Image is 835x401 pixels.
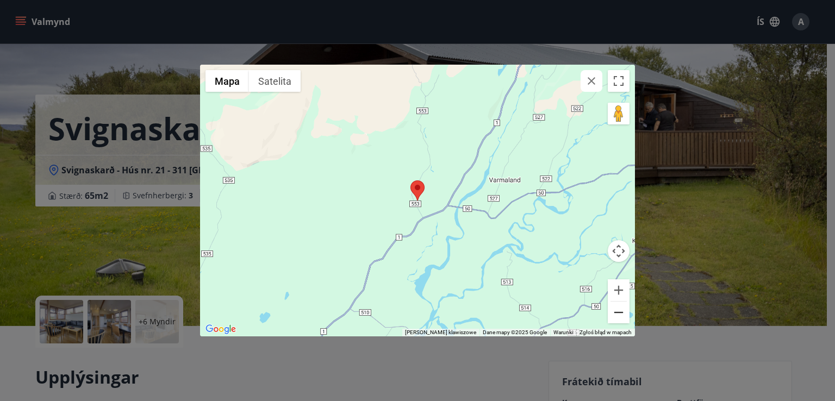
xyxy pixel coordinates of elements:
span: Dane mapy ©2025 Google [483,329,547,335]
button: Sterowanie kamerą na mapie [608,240,630,262]
button: Pomniejsz [608,302,630,323]
button: Pokaż zdjęcia satelitarne [249,70,301,92]
img: Google [203,322,239,336]
a: Zgłoś błąd w mapach [579,329,632,335]
button: Włącz widok pełnoekranowy [608,70,630,92]
button: Pokaż mapę ulic [205,70,249,92]
button: Przeciągnij Pegmana na mapę, by otworzyć widok Street View [608,103,630,124]
a: Pokaż ten obszar w Mapach Google (otwiera się w nowym oknie) [203,322,239,336]
a: Warunki (otwiera się w nowej karcie) [553,329,573,335]
button: Skróty klawiszowe [405,329,476,336]
button: Powiększ [608,279,630,301]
